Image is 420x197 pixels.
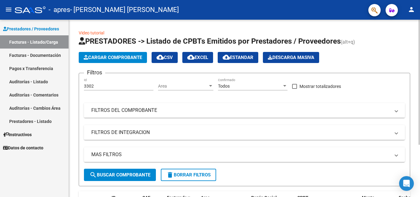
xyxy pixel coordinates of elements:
[3,26,59,32] span: Prestadores / Proveedores
[152,52,178,63] button: CSV
[223,53,230,61] mat-icon: cloud_download
[341,39,355,45] span: (alt+q)
[3,144,43,151] span: Datos de contacto
[187,53,195,61] mat-icon: cloud_download
[166,171,174,179] mat-icon: delete
[3,131,32,138] span: Instructivos
[91,107,390,114] mat-panel-title: FILTROS DEL COMPROBANTE
[79,30,104,35] a: Video tutorial
[263,52,319,63] app-download-masive: Descarga masiva de comprobantes (adjuntos)
[84,68,105,77] h3: Filtros
[84,147,405,162] mat-expansion-panel-header: MAS FILTROS
[223,55,253,60] span: Estandar
[89,172,150,178] span: Buscar Comprobante
[157,53,164,61] mat-icon: cloud_download
[263,52,319,63] button: Descarga Masiva
[79,52,147,63] button: Cargar Comprobante
[218,52,258,63] button: Estandar
[218,84,230,89] span: Todos
[84,103,405,118] mat-expansion-panel-header: FILTROS DEL COMPROBANTE
[157,55,173,60] span: CSV
[70,3,179,17] span: - [PERSON_NAME] [PERSON_NAME]
[89,171,97,179] mat-icon: search
[158,84,208,89] span: Area
[268,55,314,60] span: Descarga Masiva
[84,55,142,60] span: Cargar Comprobante
[91,129,390,136] mat-panel-title: FILTROS DE INTEGRACION
[5,6,12,13] mat-icon: menu
[399,176,414,191] div: Open Intercom Messenger
[84,125,405,140] mat-expansion-panel-header: FILTROS DE INTEGRACION
[299,83,341,90] span: Mostrar totalizadores
[182,52,213,63] button: EXCEL
[79,37,341,45] span: PRESTADORES -> Listado de CPBTs Emitidos por Prestadores / Proveedores
[161,169,216,181] button: Borrar Filtros
[49,3,70,17] span: - apres
[166,172,211,178] span: Borrar Filtros
[84,169,156,181] button: Buscar Comprobante
[91,151,390,158] mat-panel-title: MAS FILTROS
[187,55,208,60] span: EXCEL
[408,6,415,13] mat-icon: person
